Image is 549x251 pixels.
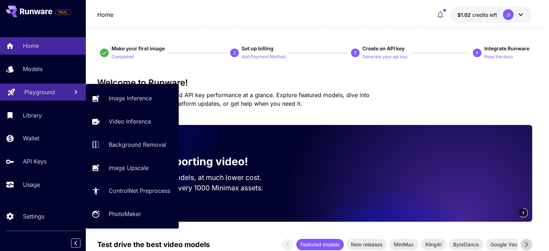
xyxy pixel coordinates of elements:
a: PhotoMaker [86,205,179,223]
p: PhotoMaker [109,210,141,218]
span: Check out your usage stats and API key performance at a glance. Explore featured models, dive int... [97,91,370,107]
a: Image Inference [86,90,179,107]
p: Video Inference [109,117,151,126]
h3: Welcome to Runware! [97,78,532,88]
p: Run the best video models, at much lower cost. [109,172,275,183]
span: Create an API key [362,45,405,51]
div: $1.02412 [457,11,497,19]
p: 2 [233,50,236,56]
span: Integrate Runware [484,45,529,51]
span: MiniMax [390,241,418,248]
a: ControlNet Preprocess [86,182,179,200]
button: $1.02412 [450,6,532,23]
p: Home [97,10,113,19]
p: Save up to $350 for every 1000 Minimax assets. [109,183,275,193]
p: Test drive the best video models [97,239,210,250]
p: Completed [112,54,134,60]
p: Add Payment Method [242,54,285,60]
span: New releases [347,241,387,248]
p: Now supporting video! [129,154,248,170]
span: Set up billing [242,45,273,51]
a: Video Inference [86,113,179,130]
span: credits left [472,12,497,18]
p: Playground [24,88,55,96]
p: Wallet [23,134,39,142]
p: API Keys [23,157,46,166]
span: Google Veo [486,241,521,248]
p: Usage [23,180,40,189]
span: KlingAI [421,241,446,248]
p: Home [23,41,39,50]
p: Models [23,65,43,73]
a: Background Removal [86,136,179,154]
p: Read the docs [484,54,513,60]
p: Background Removal [109,140,166,149]
p: 4 [476,50,478,56]
span: Add your payment card to enable full platform functionality. [55,8,71,16]
span: Make your first image [112,45,165,51]
span: 3 [522,210,524,215]
p: Image Inference [109,94,152,102]
nav: breadcrumb [97,10,113,19]
button: Collapse sidebar [71,239,80,248]
span: Featured models [296,241,344,248]
span: TRIAL [55,10,70,15]
p: Library [23,111,42,120]
div: Collapse sidebar [76,237,86,250]
div: JI [503,9,514,20]
span: $1.02 [457,12,472,18]
a: Image Upscale [86,159,179,176]
p: Image Upscale [109,164,149,172]
p: Generate your api key [362,54,407,60]
span: ByteDance [449,241,483,248]
p: 3 [354,50,356,56]
p: ControlNet Preprocess [109,186,170,195]
p: Settings [23,212,44,221]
